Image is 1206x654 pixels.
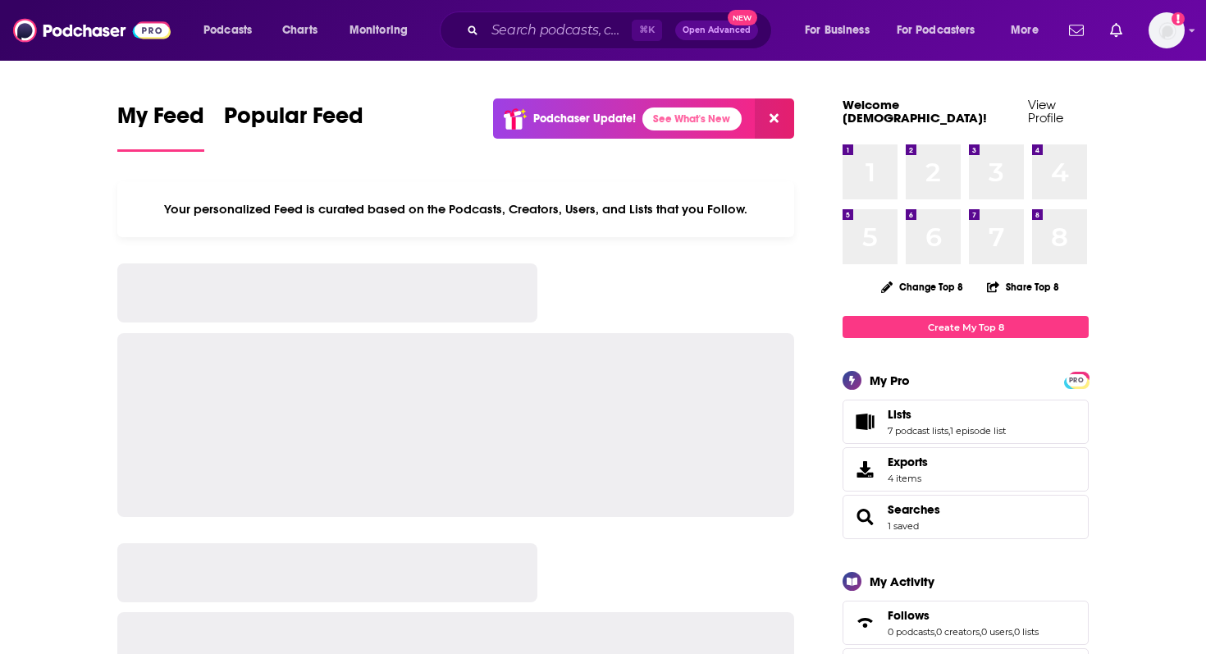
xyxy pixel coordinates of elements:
[1172,12,1185,25] svg: Add a profile image
[338,17,429,43] button: open menu
[999,17,1059,43] button: open menu
[848,505,881,528] a: Searches
[888,520,919,532] a: 1 saved
[888,608,1039,623] a: Follows
[888,608,930,623] span: Follows
[728,10,757,25] span: New
[888,502,940,517] a: Searches
[1067,373,1086,386] a: PRO
[888,473,928,484] span: 4 items
[843,447,1089,492] a: Exports
[871,277,973,297] button: Change Top 8
[888,425,948,437] a: 7 podcast lists
[843,316,1089,338] a: Create My Top 8
[1011,19,1039,42] span: More
[986,271,1060,303] button: Share Top 8
[117,102,204,152] a: My Feed
[936,626,980,638] a: 0 creators
[870,574,934,589] div: My Activity
[224,102,363,139] span: Popular Feed
[13,15,171,46] img: Podchaser - Follow, Share and Rate Podcasts
[675,21,758,40] button: Open AdvancedNew
[485,17,632,43] input: Search podcasts, credits, & more...
[632,20,662,41] span: ⌘ K
[848,410,881,433] a: Lists
[843,400,1089,444] span: Lists
[272,17,327,43] a: Charts
[282,19,317,42] span: Charts
[1067,374,1086,386] span: PRO
[1103,16,1129,44] a: Show notifications dropdown
[934,626,936,638] span: ,
[683,26,751,34] span: Open Advanced
[843,97,987,126] a: Welcome [DEMOGRAPHIC_DATA]!
[948,425,950,437] span: ,
[1014,626,1039,638] a: 0 lists
[117,102,204,139] span: My Feed
[455,11,788,49] div: Search podcasts, credits, & more...
[1062,16,1090,44] a: Show notifications dropdown
[888,407,911,422] span: Lists
[224,102,363,152] a: Popular Feed
[349,19,408,42] span: Monitoring
[192,17,273,43] button: open menu
[980,626,981,638] span: ,
[805,19,870,42] span: For Business
[870,373,910,388] div: My Pro
[888,626,934,638] a: 0 podcasts
[981,626,1012,638] a: 0 users
[1149,12,1185,48] img: User Profile
[886,17,999,43] button: open menu
[1149,12,1185,48] button: Show profile menu
[1149,12,1185,48] span: Logged in as BogaardsPR
[1028,97,1063,126] a: View Profile
[793,17,890,43] button: open menu
[888,455,928,469] span: Exports
[1012,626,1014,638] span: ,
[843,495,1089,539] span: Searches
[533,112,636,126] p: Podchaser Update!
[843,601,1089,645] span: Follows
[848,611,881,634] a: Follows
[642,107,742,130] a: See What's New
[888,407,1006,422] a: Lists
[117,181,794,237] div: Your personalized Feed is curated based on the Podcasts, Creators, Users, and Lists that you Follow.
[848,458,881,481] span: Exports
[203,19,252,42] span: Podcasts
[950,425,1006,437] a: 1 episode list
[897,19,975,42] span: For Podcasters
